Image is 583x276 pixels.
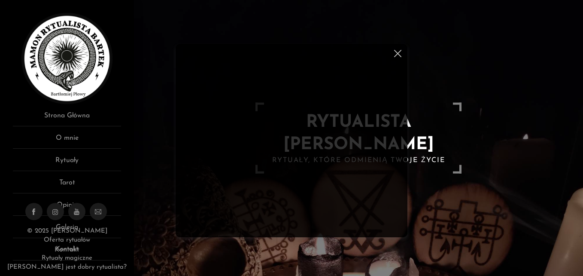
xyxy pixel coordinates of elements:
a: Strona Główna [13,110,121,126]
a: Kontakt [56,246,78,252]
a: O mnie [13,133,121,149]
a: Tarot [13,178,121,193]
a: [PERSON_NAME] jest dobry rytualista? [7,264,127,270]
a: Rytuały [13,155,121,171]
img: Rytualista Bartek [21,13,112,104]
img: cross.svg [394,50,401,57]
a: Oferta rytuałów [44,237,90,243]
a: Rytuały magiczne [42,255,92,261]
